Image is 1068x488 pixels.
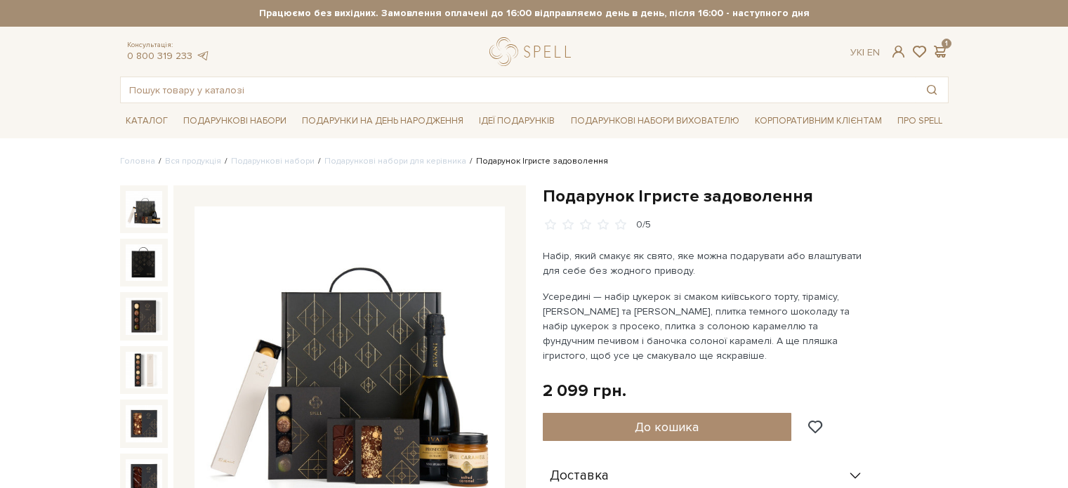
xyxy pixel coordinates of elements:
button: До кошика [543,413,792,441]
a: Корпоративним клієнтам [749,109,888,133]
a: Каталог [120,110,173,132]
img: Подарунок Ігристе задоволення [126,298,162,334]
a: 0 800 319 233 [127,50,192,62]
a: Подарунки на День народження [296,110,469,132]
img: Подарунок Ігристе задоволення [126,191,162,227]
li: Подарунок Ігристе задоволення [466,155,608,168]
a: Про Spell [892,110,948,132]
div: Ук [850,46,880,59]
a: telegram [196,50,210,62]
span: До кошика [635,419,699,435]
a: En [867,46,880,58]
div: 0/5 [636,218,651,232]
p: Набір, який смакує як свято, яке можна подарувати або влаштувати для себе без жодного приводу. [543,249,872,278]
p: Усередині — набір цукерок зі смаком київського торту, тірамісу, [PERSON_NAME] та [PERSON_NAME], п... [543,289,872,363]
img: Подарунок Ігристе задоволення [126,244,162,281]
h1: Подарунок Ігристе задоволення [543,185,949,207]
input: Пошук товару у каталозі [121,77,916,103]
a: logo [489,37,577,66]
div: 2 099 грн. [543,380,626,402]
a: Вся продукція [165,156,221,166]
a: Подарункові набори вихователю [565,109,745,133]
a: Подарункові набори для керівника [324,156,466,166]
button: Пошук товару у каталозі [916,77,948,103]
a: Ідеї подарунків [473,110,560,132]
img: Подарунок Ігристе задоволення [126,352,162,388]
a: Подарункові набори [231,156,315,166]
span: Консультація: [127,41,210,50]
span: Доставка [550,470,609,482]
a: Головна [120,156,155,166]
span: | [862,46,864,58]
strong: Працюємо без вихідних. Замовлення оплачені до 16:00 відправляємо день в день, після 16:00 - насту... [120,7,949,20]
a: Подарункові набори [178,110,292,132]
img: Подарунок Ігристе задоволення [126,405,162,442]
